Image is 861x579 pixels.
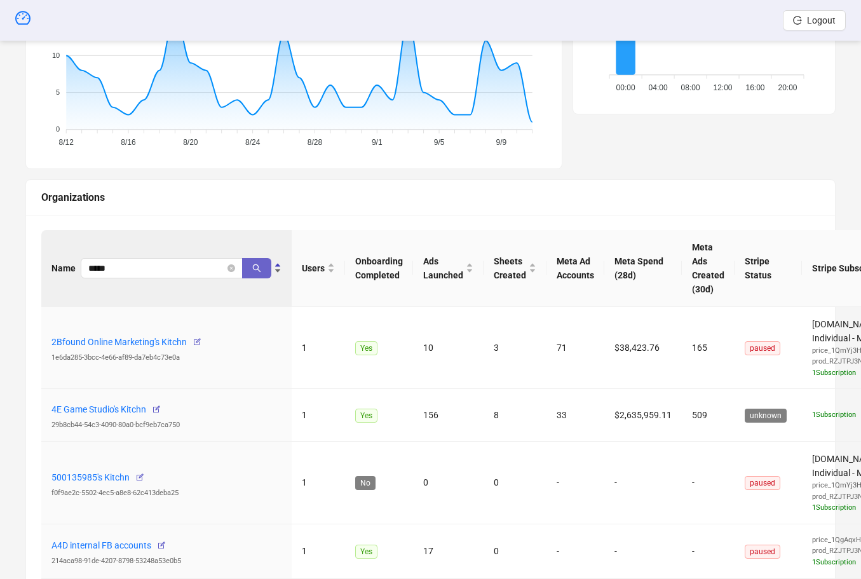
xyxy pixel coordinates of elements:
span: Logout [807,15,836,25]
tspan: 20:00 [778,83,797,92]
tspan: 8/24 [245,137,261,146]
td: 10 [413,307,484,390]
td: 1 [292,307,345,390]
div: - [692,475,724,489]
span: dashboard [15,10,31,25]
div: f0f9ae2c-5502-4ec5-a8e8-62c413deba25 [51,487,281,499]
span: Users [302,261,325,275]
tspan: 08:00 [681,83,700,92]
button: search [242,258,271,278]
td: 0 [484,442,546,524]
span: paused [745,476,780,490]
th: Stripe Status [735,230,802,307]
a: 500135985's Kitchn [51,472,130,482]
tspan: 12:00 [713,83,732,92]
td: $2,635,959.11 [604,389,682,442]
th: Meta Ad Accounts [546,230,604,307]
div: Organizations [41,189,820,205]
th: Ads Launched [413,230,484,307]
div: 1e6da285-3bcc-4e66-af89-da7eb4c73e0a [51,352,281,364]
div: 33 [557,408,594,422]
span: No [355,476,376,490]
td: - [604,442,682,524]
tspan: 5 [56,88,60,96]
tspan: 9/1 [372,137,383,146]
td: 17 [413,524,484,579]
span: Yes [355,341,377,355]
td: 1 [292,389,345,442]
td: 0 [484,524,546,579]
div: 214aca98-91de-4207-8798-53248a53e0b5 [51,555,281,567]
td: 156 [413,389,484,442]
div: - [557,475,594,489]
span: Yes [355,409,377,423]
span: Sheets Created [494,254,526,282]
tspan: 9/9 [496,137,507,146]
th: Sheets Created [484,230,546,307]
div: 509 [692,408,724,422]
div: 71 [557,341,594,355]
tspan: 9/5 [434,137,445,146]
tspan: 16:00 [745,83,764,92]
button: close-circle [227,264,235,272]
th: Meta Ads Created (30d) [682,230,735,307]
button: Logout [783,10,846,31]
div: 165 [692,341,724,355]
div: - [557,544,594,558]
a: 4E Game Studio's Kitchn [51,404,146,414]
td: 8 [484,389,546,442]
span: paused [745,545,780,559]
td: $38,423.76 [604,307,682,390]
tspan: 8/16 [121,137,136,146]
a: 2Bfound Online Marketing's Kitchn [51,337,187,347]
td: 0 [413,442,484,524]
div: 29b8cb44-54c3-4090-80a0-bcf9eb7ca750 [51,419,281,431]
tspan: 04:00 [648,83,667,92]
td: 3 [484,307,546,390]
tspan: 10 [52,51,60,59]
div: - [692,544,724,558]
th: Users [292,230,345,307]
span: search [252,264,261,273]
td: - [604,524,682,579]
th: Meta Spend (28d) [604,230,682,307]
a: A4D internal FB accounts [51,540,151,550]
span: Ads Launched [423,254,463,282]
tspan: 00:00 [616,83,635,92]
td: 1 [292,442,345,524]
th: Onboarding Completed [345,230,413,307]
tspan: 8/28 [308,137,323,146]
span: logout [793,16,802,25]
tspan: 0 [56,125,60,133]
span: paused [745,341,780,355]
span: Yes [355,545,377,559]
span: unknown [745,409,787,423]
tspan: 8/20 [183,137,198,146]
td: 1 [292,524,345,579]
tspan: 8/12 [59,137,74,146]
